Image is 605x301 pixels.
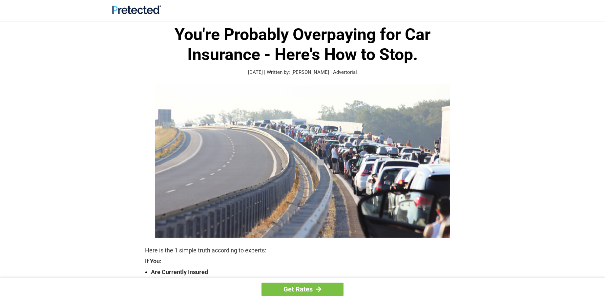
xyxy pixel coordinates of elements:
img: Site Logo [112,5,161,14]
a: Get Rates [261,283,344,296]
strong: If You: [145,258,460,264]
strong: Are Currently Insured [151,268,460,277]
p: [DATE] | Written by: [PERSON_NAME] | Advertorial [145,69,460,76]
a: Site Logo [112,9,161,15]
p: Here is the 1 simple truth according to experts: [145,246,460,255]
h1: You're Probably Overpaying for Car Insurance - Here's How to Stop. [145,25,460,65]
strong: Are Over The Age Of [DEMOGRAPHIC_DATA] [151,277,460,286]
